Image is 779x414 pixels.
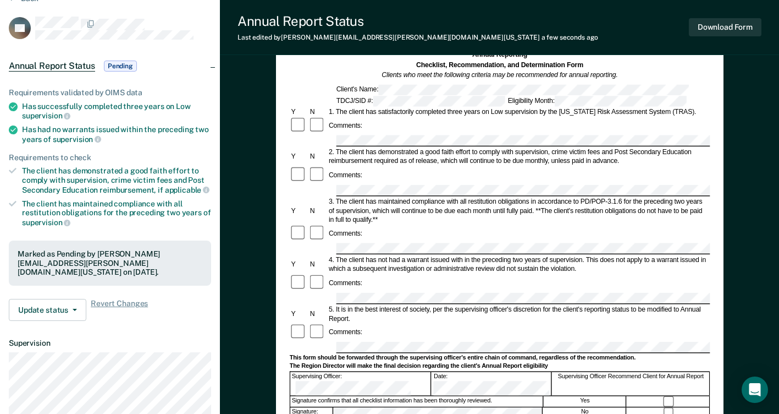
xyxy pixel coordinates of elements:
div: The client has demonstrated a good faith effort to comply with supervision, crime victim fees and... [22,166,211,194]
button: Update status [9,299,86,321]
span: Revert Changes [91,299,148,321]
dt: Supervision [9,339,211,348]
div: Eligibility Month: [506,96,688,106]
div: Y [289,309,308,318]
em: Clients who meet the following criteria may be recommended for annual reporting. [382,71,617,79]
div: Y [289,152,308,161]
div: Comments: [327,229,364,238]
div: Yes [544,396,626,407]
div: 2. The client has demonstrated a good faith effort to comply with supervision, crime victim fees ... [327,148,710,166]
div: Comments: [327,171,364,179]
div: Y [289,260,308,269]
div: Supervising Officer Recommend Client for Annual Report [552,372,710,396]
div: Y [289,107,308,116]
div: N [308,260,327,269]
div: Marked as Pending by [PERSON_NAME][EMAIL_ADDRESS][PERSON_NAME][DOMAIN_NAME][US_STATE] on [DATE]. [18,249,202,277]
div: The client has maintained compliance with all restitution obligations for the preceding two years of [22,199,211,227]
span: applicable [165,186,209,194]
div: N [308,107,327,116]
div: Open Intercom Messenger [742,377,768,403]
div: N [308,309,327,318]
strong: Checklist, Recommendation, and Determination Form [416,61,583,69]
div: 3. The client has maintained compliance with all restitution obligations in accordance to PD/POP-... [327,197,710,224]
button: Download Form [689,18,761,36]
span: Pending [104,61,137,72]
div: Comments: [327,328,364,336]
div: Supervising Officer: [290,372,432,396]
div: 5. It is in the best interest of society, per the supervising officer's discretion for the client... [327,304,710,323]
div: N [308,152,327,161]
div: Comments: [327,121,364,130]
div: Annual Report Status [237,13,598,29]
div: Last edited by [PERSON_NAME][EMAIL_ADDRESS][PERSON_NAME][DOMAIN_NAME][US_STATE] [237,34,598,41]
div: Signature confirms that all checklist information has been thoroughly reviewed. [290,396,543,407]
div: Client's Name: [335,84,690,95]
div: TDCJ/SID #: [335,96,506,106]
div: Date: [432,372,551,396]
div: Has had no warrants issued within the preceding two years of [22,125,211,144]
div: 1. The client has satisfactorily completed three years on Low supervision by the [US_STATE] Risk ... [327,107,710,116]
div: The Region Director will make the final decision regarding the client's Annual Report eligibility [289,363,710,371]
div: Has successfully completed three years on Low [22,102,211,121]
span: Annual Report Status [9,61,95,72]
div: N [308,206,327,215]
span: supervision [22,218,70,227]
div: Y [289,206,308,215]
div: Requirements validated by OIMS data [9,88,211,97]
span: supervision [22,111,70,120]
div: Comments: [327,279,364,287]
span: a few seconds ago [542,34,598,41]
div: Requirements to check [9,153,211,162]
div: 4. The client has not had a warrant issued with in the preceding two years of supervision. This d... [327,255,710,274]
span: supervision [53,135,101,144]
div: This form should be forwarded through the supervising officer's entire chain of command, regardle... [289,354,710,362]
